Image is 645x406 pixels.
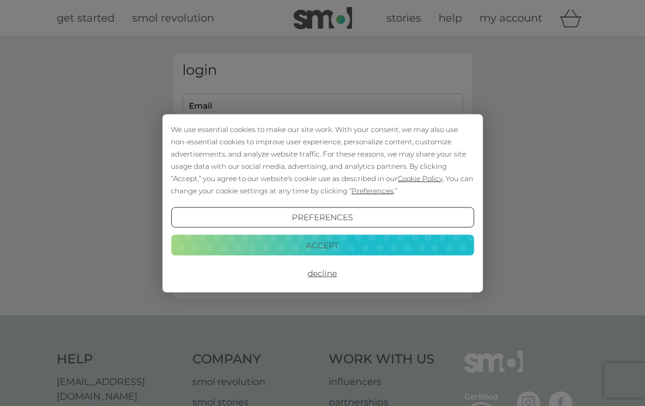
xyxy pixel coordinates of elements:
[162,114,482,292] div: Cookie Consent Prompt
[171,207,474,228] button: Preferences
[171,235,474,256] button: Accept
[171,123,474,196] div: We use essential cookies to make our site work. With your consent, we may also use non-essential ...
[171,263,474,284] button: Decline
[351,186,394,195] span: Preferences
[398,173,443,182] span: Cookie Policy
